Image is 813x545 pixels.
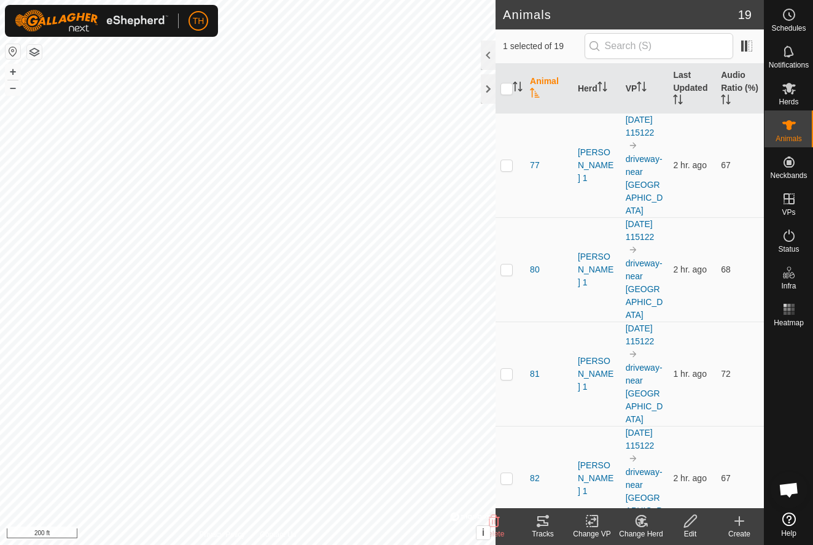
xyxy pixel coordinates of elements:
[716,64,764,114] th: Audio Ratio (%)
[617,528,666,539] div: Change Herd
[738,6,752,24] span: 19
[530,159,540,172] span: 77
[769,61,809,69] span: Notifications
[6,64,20,79] button: +
[626,467,663,528] a: driveway-near [GEOGRAPHIC_DATA]
[628,349,638,359] img: to
[578,355,616,393] div: [PERSON_NAME] 1
[715,528,764,539] div: Create
[781,282,796,290] span: Infra
[673,265,707,274] span: Sep 14, 2025 at 2:02 PM
[626,154,663,215] a: driveway-near [GEOGRAPHIC_DATA]
[578,250,616,289] div: [PERSON_NAME] 1
[260,529,296,540] a: Contact Us
[721,265,731,274] span: 68
[779,98,798,106] span: Herds
[27,45,42,60] button: Map Layers
[573,64,621,114] th: Herd
[764,508,813,542] a: Help
[673,473,707,483] span: Sep 14, 2025 at 2:02 PM
[530,368,540,381] span: 81
[781,530,796,537] span: Help
[15,10,168,32] img: Gallagher Logo
[626,323,655,346] a: [DATE] 115122
[721,160,731,170] span: 67
[626,363,663,424] a: driveway-near [GEOGRAPHIC_DATA]
[6,44,20,59] button: Reset Map
[770,172,807,179] span: Neckbands
[782,209,795,216] span: VPs
[578,146,616,185] div: [PERSON_NAME] 1
[518,528,567,539] div: Tracks
[673,96,683,106] p-sorticon: Activate to sort
[503,40,585,53] span: 1 selected of 19
[482,527,484,538] span: i
[628,454,638,463] img: to
[626,258,663,320] a: driveway-near [GEOGRAPHIC_DATA]
[200,529,246,540] a: Privacy Policy
[626,115,655,137] a: [DATE] 115122
[193,15,204,28] span: TH
[721,369,731,379] span: 72
[673,369,707,379] span: Sep 14, 2025 at 2:31 PM
[567,528,617,539] div: Change VP
[585,33,733,59] input: Search (S)
[525,64,573,114] th: Animal
[778,245,799,253] span: Status
[721,473,731,483] span: 67
[668,64,716,114] th: Last Updated
[626,428,655,450] a: [DATE] 115122
[513,83,523,93] p-sorticon: Activate to sort
[626,219,655,242] a: [DATE] 115122
[621,64,669,114] th: VP
[477,526,490,539] button: i
[597,83,607,93] p-sorticon: Activate to sort
[530,472,540,485] span: 82
[774,319,804,327] span: Heatmap
[628,141,638,150] img: to
[530,90,540,99] p-sorticon: Activate to sort
[530,263,540,276] span: 80
[503,7,738,22] h2: Animals
[771,25,806,32] span: Schedules
[666,528,715,539] div: Edit
[721,96,731,106] p-sorticon: Activate to sort
[771,471,807,508] div: Open chat
[637,83,647,93] p-sorticon: Activate to sort
[6,80,20,95] button: –
[673,160,707,170] span: Sep 14, 2025 at 2:01 PM
[628,245,638,255] img: to
[776,135,802,142] span: Animals
[578,459,616,498] div: [PERSON_NAME] 1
